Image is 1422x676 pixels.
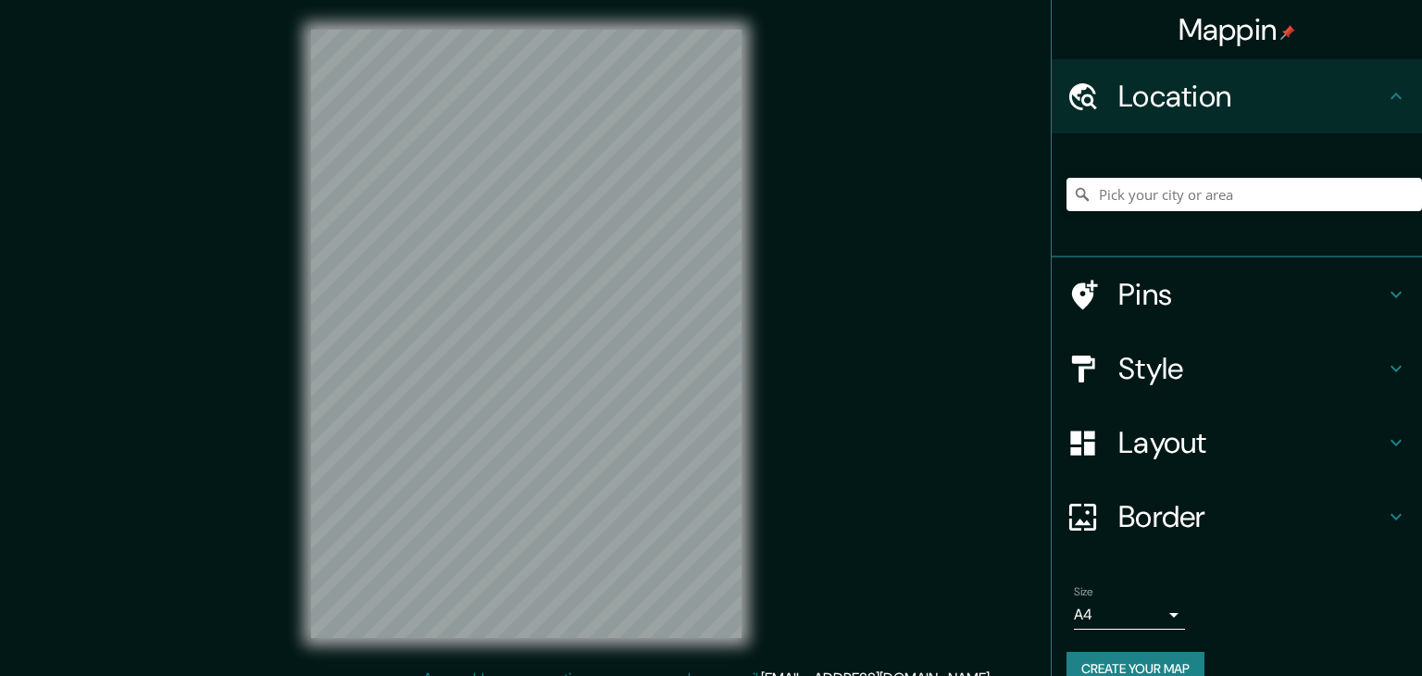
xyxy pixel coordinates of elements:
[1052,59,1422,133] div: Location
[1118,424,1385,461] h4: Layout
[1118,350,1385,387] h4: Style
[1118,276,1385,313] h4: Pins
[311,30,742,638] canvas: Map
[1052,332,1422,406] div: Style
[1074,600,1185,630] div: A4
[1118,78,1385,115] h4: Location
[1066,178,1422,211] input: Pick your city or area
[1052,257,1422,332] div: Pins
[1118,498,1385,535] h4: Border
[1052,406,1422,480] div: Layout
[1074,584,1093,600] label: Size
[1179,11,1296,48] h4: Mappin
[1280,25,1295,40] img: pin-icon.png
[1052,480,1422,554] div: Border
